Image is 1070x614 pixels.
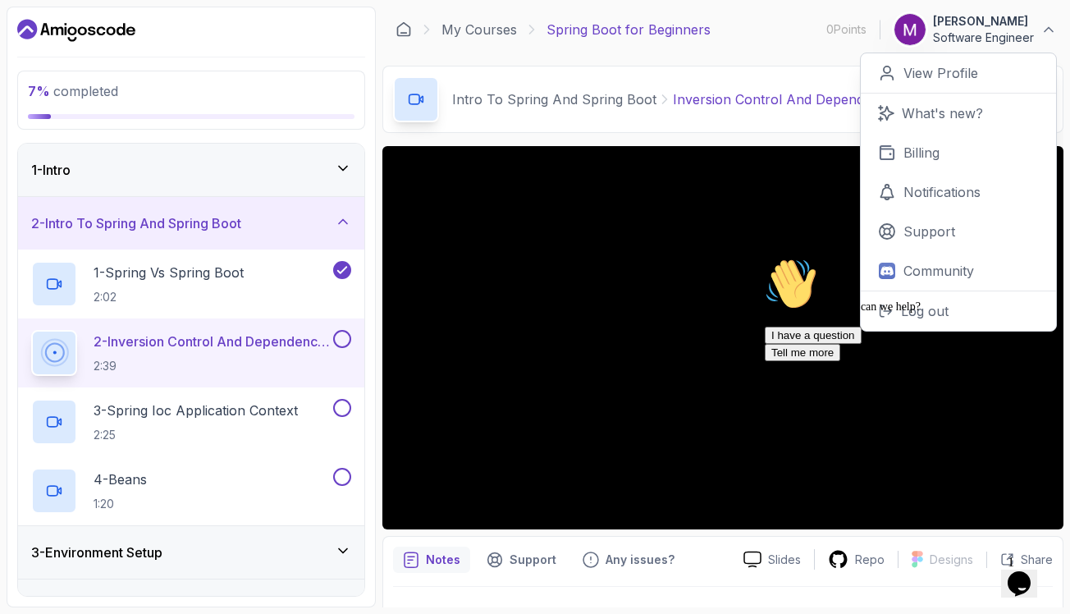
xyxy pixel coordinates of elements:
[933,13,1034,30] p: [PERSON_NAME]
[31,213,241,233] h3: 2 - Intro To Spring And Spring Boot
[18,197,364,250] button: 2-Intro To Spring And Spring Boot
[31,399,351,445] button: 3-Spring Ioc Application Context2:25
[94,358,330,374] p: 2:39
[826,21,867,38] p: 0 Points
[31,330,351,376] button: 2-Inversion Control And Dependency Injection2:39
[855,552,885,568] p: Repo
[31,468,351,514] button: 4-Beans1:20
[17,17,135,44] a: Dashboard
[7,7,59,59] img: :wave:
[441,20,517,39] a: My Courses
[94,470,147,489] p: 4 - Beans
[903,63,978,83] p: View Profile
[861,172,1056,212] a: Notifications
[903,222,955,241] p: Support
[31,160,71,180] h3: 1 - Intro
[933,30,1034,46] p: Software Engineer
[673,89,951,109] p: Inversion Control And Dependency Injection
[902,103,983,123] p: What's new?
[18,144,364,196] button: 1-Intro
[426,552,460,568] p: Notes
[573,547,684,573] button: Feedback button
[94,496,147,512] p: 1:20
[94,427,298,443] p: 2:25
[7,49,162,62] span: Hi! How can we help?
[861,133,1056,172] a: Billing
[396,21,412,38] a: Dashboard
[31,543,162,562] h3: 3 - Environment Setup
[903,182,981,202] p: Notifications
[7,7,302,110] div: 👋Hi! How can we help?I have a questionTell me more
[861,53,1056,94] a: View Profile
[28,83,118,99] span: completed
[546,20,711,39] p: Spring Boot for Beginners
[815,549,898,570] a: Repo
[510,552,556,568] p: Support
[393,547,470,573] button: notes button
[94,332,330,351] p: 2 - Inversion Control And Dependency Injection
[7,93,82,110] button: Tell me more
[18,526,364,579] button: 3-Environment Setup
[382,146,1063,529] iframe: 2 - Inversion Control and Dependency Injection
[758,251,1054,540] iframe: chat widget
[894,14,926,45] img: user profile image
[1001,548,1054,598] iframe: chat widget
[894,13,1057,46] button: user profile image[PERSON_NAME]Software Engineer
[606,552,674,568] p: Any issues?
[861,94,1056,133] a: What's new?
[477,547,566,573] button: Support button
[7,76,103,93] button: I have a question
[861,212,1056,251] a: Support
[903,143,940,163] p: Billing
[94,401,298,420] p: 3 - Spring Ioc Application Context
[986,552,1053,568] button: Share
[94,263,244,282] p: 1 - Spring Vs Spring Boot
[31,261,351,307] button: 1-Spring Vs Spring Boot2:02
[930,552,973,568] p: Designs
[94,289,244,305] p: 2:02
[730,551,814,568] a: Slides
[28,83,50,99] span: 7 %
[452,89,656,109] p: Intro To Spring And Spring Boot
[768,552,801,568] p: Slides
